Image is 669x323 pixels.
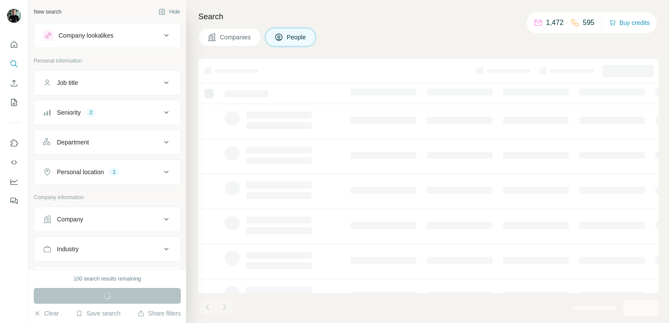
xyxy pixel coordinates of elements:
[7,95,21,110] button: My lists
[34,309,59,318] button: Clear
[546,18,563,28] p: 1,472
[57,215,83,224] div: Company
[34,72,180,93] button: Job title
[59,31,113,40] div: Company lookalikes
[76,309,120,318] button: Save search
[609,17,650,29] button: Buy credits
[34,132,180,153] button: Department
[34,161,180,183] button: Personal location1
[34,8,61,16] div: New search
[74,275,141,283] div: 100 search results remaining
[34,57,181,65] p: Personal information
[109,168,119,176] div: 1
[34,102,180,123] button: Seniority2
[7,193,21,209] button: Feedback
[220,33,252,42] span: Companies
[152,5,186,18] button: Hide
[7,135,21,151] button: Use Surfe on LinkedIn
[7,174,21,190] button: Dashboard
[34,268,180,289] button: HQ location
[57,138,89,147] div: Department
[57,168,104,176] div: Personal location
[34,209,180,230] button: Company
[7,9,21,23] img: Avatar
[583,18,595,28] p: 595
[7,56,21,72] button: Search
[86,109,96,116] div: 2
[57,245,79,253] div: Industry
[57,78,78,87] div: Job title
[7,154,21,170] button: Use Surfe API
[198,11,658,23] h4: Search
[57,108,81,117] div: Seniority
[7,37,21,53] button: Quick start
[287,33,307,42] span: People
[34,25,180,46] button: Company lookalikes
[34,239,180,260] button: Industry
[137,309,181,318] button: Share filters
[34,193,181,201] p: Company information
[7,75,21,91] button: Enrich CSV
